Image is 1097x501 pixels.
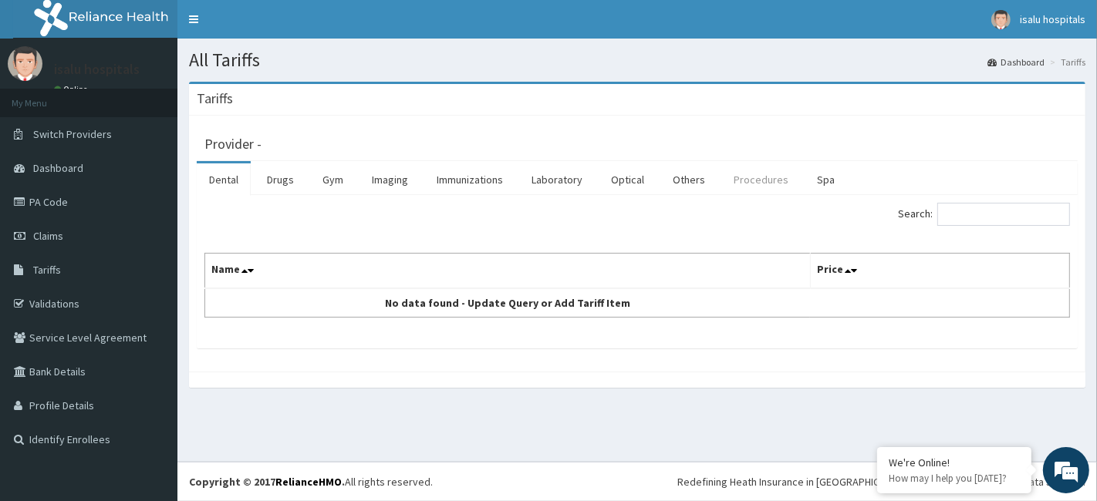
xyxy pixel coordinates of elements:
a: Imaging [359,163,420,196]
a: Dental [197,163,251,196]
a: RelianceHMO [275,475,342,489]
h1: All Tariffs [189,50,1085,70]
th: Price [810,254,1069,289]
h3: Tariffs [197,92,233,106]
a: Gym [310,163,356,196]
label: Search: [898,203,1070,226]
footer: All rights reserved. [177,462,1097,501]
img: User Image [8,46,42,81]
a: Optical [599,163,657,196]
a: Laboratory [519,163,595,196]
a: Others [660,163,717,196]
a: Dashboard [987,55,1045,69]
td: No data found - Update Query or Add Tariff Item [205,288,811,318]
span: Dashboard [33,161,83,175]
p: How may I help you today? [889,472,1020,485]
div: Redefining Heath Insurance in [GEOGRAPHIC_DATA] using Telemedicine and Data Science! [677,474,1085,489]
a: Online [54,84,91,95]
span: Switch Providers [33,127,112,141]
p: isalu hospitals [54,62,140,76]
span: isalu hospitals [1020,12,1085,26]
a: Immunizations [424,163,515,196]
h3: Provider - [204,137,262,151]
a: Spa [805,163,847,196]
span: Tariffs [33,263,61,277]
a: Procedures [721,163,801,196]
div: We're Online! [889,456,1020,469]
input: Search: [937,203,1070,226]
img: User Image [991,10,1011,29]
th: Name [205,254,811,289]
a: Drugs [255,163,306,196]
strong: Copyright © 2017 . [189,475,345,489]
li: Tariffs [1046,55,1085,69]
span: Claims [33,229,63,243]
